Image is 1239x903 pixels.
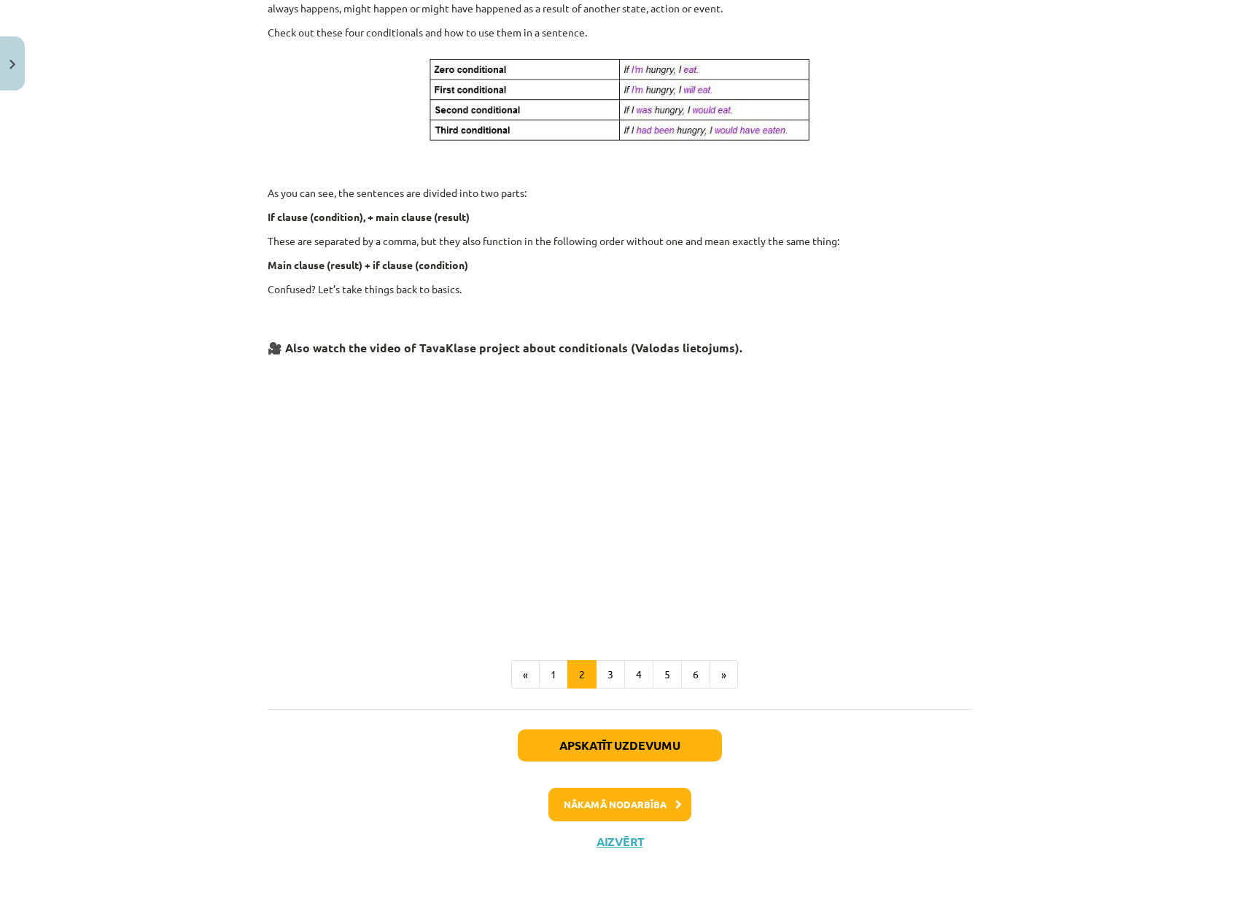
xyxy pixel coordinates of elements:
button: 5 [653,660,682,689]
b: If clause (condition), + main clause (result) [268,210,470,223]
b: Main clause (result) + if clause (condition) [268,258,468,271]
button: 1 [539,660,568,689]
img: icon-close-lesson-0947bae3869378f0d4975bcd49f059093ad1ed9edebbc8119c70593378902aed.svg [9,60,15,69]
button: Apskatīt uzdevumu [518,729,722,761]
nav: Page navigation example [268,660,972,689]
p: Check out these four conditionals and how to use them in a sentence. [268,25,972,40]
button: Nākamā nodarbība [548,788,691,821]
button: 2 [567,660,597,689]
button: 3 [596,660,625,689]
p: These are separated by a comma, but they also function in the following order without one and mea... [268,233,972,249]
button: 6 [681,660,710,689]
button: » [710,660,738,689]
button: Aizvērt [592,834,648,849]
p: As you can see, the sentences are divided into two parts: [268,185,972,201]
button: 4 [624,660,653,689]
strong: 🎥 Also watch the video of TavaKlase project about conditionals (Valodas lietojums). [268,340,742,355]
p: Confused? Let’s take things back to basics. [268,282,972,297]
button: « [511,660,540,689]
